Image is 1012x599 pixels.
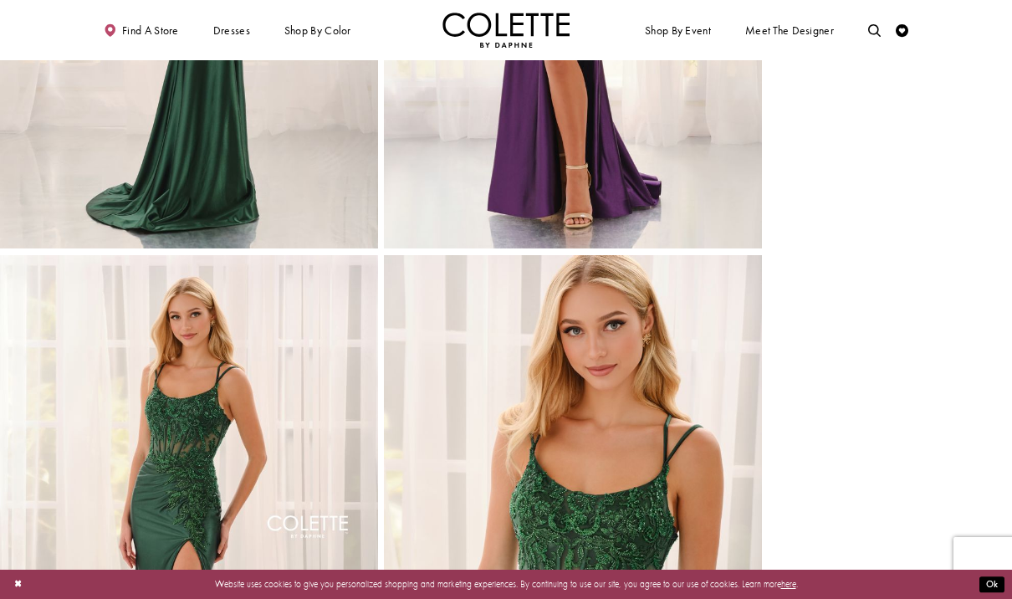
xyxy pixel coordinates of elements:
[742,13,837,48] a: Meet the designer
[210,13,253,48] span: Dresses
[641,13,713,48] span: Shop By Event
[442,13,570,48] a: Visit Home Page
[442,13,570,48] img: Colette by Daphne
[892,13,912,48] a: Check Wishlist
[122,24,179,37] span: Find a store
[100,13,181,48] a: Find a store
[91,576,921,592] p: Website uses cookies to give you personalized shopping and marketing experiences. By continuing t...
[781,578,796,590] a: here
[645,24,711,37] span: Shop By Event
[979,576,1004,592] button: Submit Dialog
[745,24,834,37] span: Meet the designer
[865,13,884,48] a: Toggle search
[281,13,354,48] span: Shop by color
[8,573,28,596] button: Close Dialog
[284,24,351,37] span: Shop by color
[213,24,250,37] span: Dresses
